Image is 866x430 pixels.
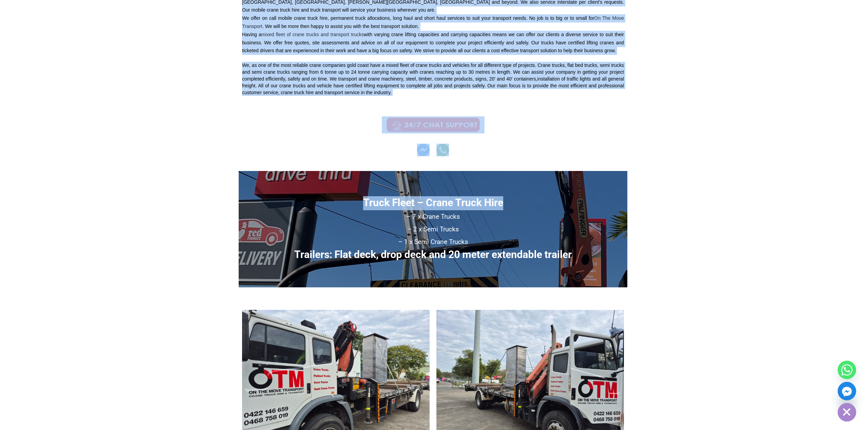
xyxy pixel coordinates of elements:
[242,15,624,29] a: On The Move Transport
[838,361,856,379] a: Whatsapp
[417,144,430,156] img: Contact us on Whatsapp
[242,31,624,55] p: Having a with varying crane lifting capacities and carrying capacities means we can offer our cli...
[242,14,624,31] p: ​We offer on call mobile crane truck hire, permanent truck allocations, long haul and short haul ...
[294,248,572,260] strong: Trailers: Flat deck, drop deck and 20 meter extendable trailer
[382,116,484,133] img: Call us Anytime
[242,62,624,96] div: We, as one of the most reliable crane companies gold coast have a mixed fleet of crane trucks and...
[262,32,364,37] a: mixed fleet of crane trucks and transport trucks
[363,197,503,209] strong: Truck Fleet – Crane Truck Hire
[242,196,624,262] p: – 7 x Crane Trucks – 2 x Semi Trucks – 1 x Semi Crane Trucks
[436,144,449,156] img: Contact us on Whatsapp
[838,382,856,400] a: Facebook_Messenger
